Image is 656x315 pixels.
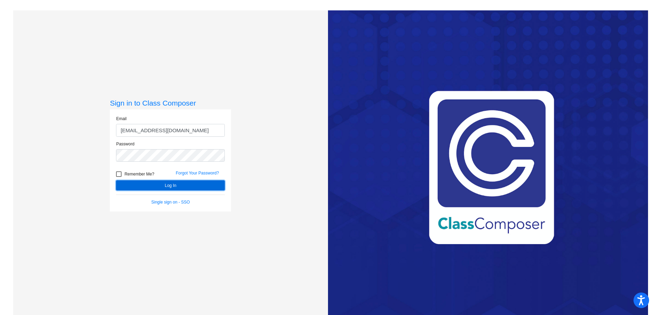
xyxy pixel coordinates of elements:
a: Forgot Your Password? [176,171,219,175]
span: Remember Me? [124,170,154,178]
a: Single sign on - SSO [151,200,190,205]
button: Log In [116,180,225,190]
label: Email [116,116,126,122]
h3: Sign in to Class Composer [110,99,231,107]
label: Password [116,141,134,147]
